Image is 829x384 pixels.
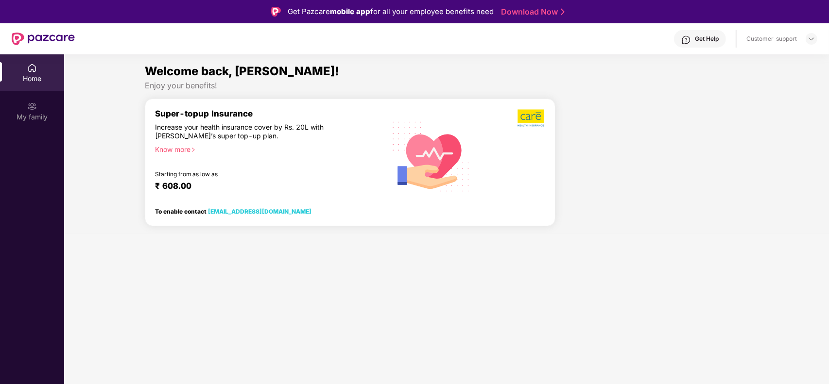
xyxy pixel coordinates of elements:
a: [EMAIL_ADDRESS][DOMAIN_NAME] [208,208,311,215]
a: Download Now [501,7,562,17]
div: Super-topup Insurance [155,109,383,118]
img: Stroke [561,7,565,17]
div: Know more [155,145,377,152]
img: New Pazcare Logo [12,33,75,45]
img: svg+xml;base64,PHN2ZyBpZD0iSG9tZSIgeG1sbnM9Imh0dHA6Ly93d3cudzMub3JnLzIwMDAvc3ZnIiB3aWR0aD0iMjAiIG... [27,63,37,73]
span: right [190,147,196,152]
span: Welcome back, [PERSON_NAME]! [145,64,339,78]
div: Get Pazcare for all your employee benefits need [288,6,494,17]
div: ₹ 608.00 [155,181,373,193]
div: To enable contact [155,208,311,215]
img: b5dec4f62d2307b9de63beb79f102df3.png [518,109,545,127]
div: Starting from as low as [155,170,342,177]
div: Get Help [695,35,719,43]
img: svg+xml;base64,PHN2ZyBpZD0iRHJvcGRvd24tMzJ4MzIiIHhtbG5zPSJodHRwOi8vd3d3LnczLm9yZy8yMDAwL3N2ZyIgd2... [808,35,815,43]
img: svg+xml;base64,PHN2ZyB3aWR0aD0iMjAiIGhlaWdodD0iMjAiIHZpZXdCb3g9IjAgMCAyMCAyMCIgZmlsbD0ibm9uZSIgeG... [27,101,37,111]
div: Increase your health insurance cover by Rs. 20L with [PERSON_NAME]’s super top-up plan. [155,123,341,141]
img: svg+xml;base64,PHN2ZyB4bWxucz0iaHR0cDovL3d3dy53My5vcmcvMjAwMC9zdmciIHhtbG5zOnhsaW5rPSJodHRwOi8vd3... [385,109,478,203]
div: Customer_support [746,35,797,43]
img: svg+xml;base64,PHN2ZyBpZD0iSGVscC0zMngzMiIgeG1sbnM9Imh0dHA6Ly93d3cudzMub3JnLzIwMDAvc3ZnIiB3aWR0aD... [681,35,691,45]
img: Logo [271,7,281,17]
strong: mobile app [330,7,370,16]
div: Enjoy your benefits! [145,81,749,91]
